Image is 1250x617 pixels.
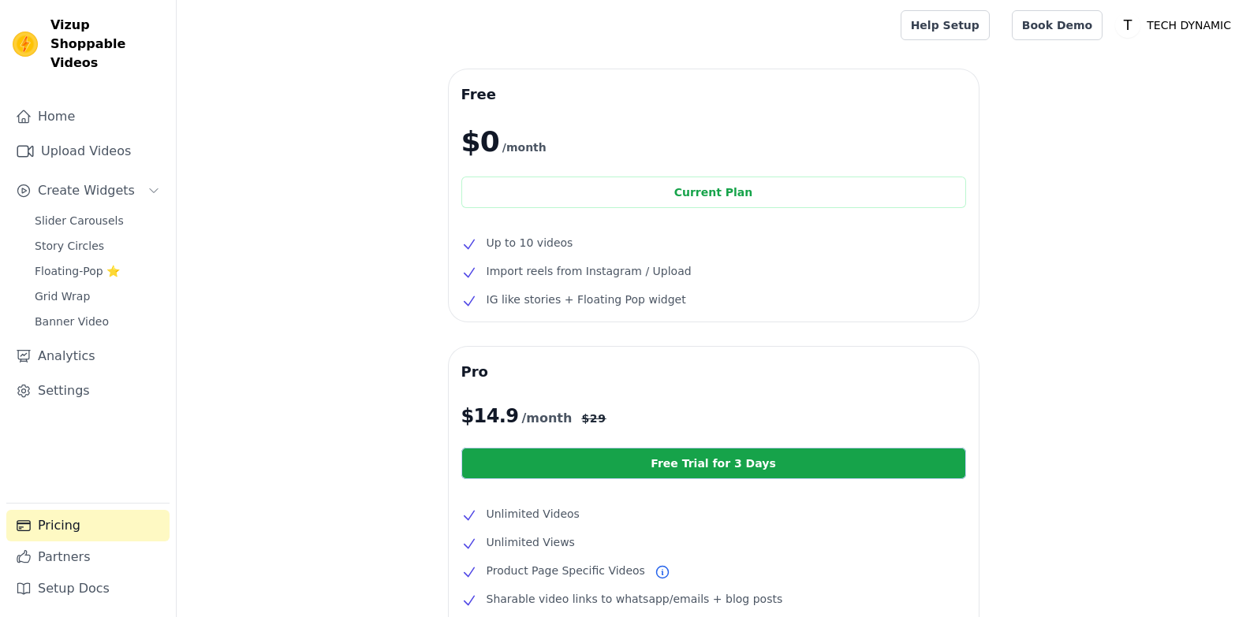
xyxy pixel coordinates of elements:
[487,290,686,309] span: IG like stories + Floating Pop widget
[1012,10,1103,40] a: Book Demo
[461,403,519,429] span: $ 14.9
[1115,11,1237,39] button: T TECH DYNAMIC
[461,177,966,208] div: Current Plan
[35,288,90,304] span: Grid Wrap
[6,375,170,407] a: Settings
[6,573,170,604] a: Setup Docs
[487,233,573,252] span: Up to 10 videos
[1123,17,1132,33] text: T
[35,238,104,254] span: Story Circles
[35,314,109,329] span: Banner Video
[461,82,966,107] h3: Free
[25,260,170,282] a: Floating-Pop ⭐
[487,589,783,608] span: Sharable video links to whatsapp/emails + blog posts
[6,340,170,372] a: Analytics
[6,175,170,206] button: Create Widgets
[6,541,170,573] a: Partners
[521,409,572,428] span: /month
[35,213,124,229] span: Slider Carousels
[487,561,645,580] span: Product Page Specific Videos
[487,533,575,552] span: Unlimited Views
[6,101,170,132] a: Home
[6,510,170,541] a: Pricing
[461,359,966,385] h3: Pro
[25,285,170,307] a: Grid Wrap
[25,235,170,257] a: Story Circles
[901,10,990,40] a: Help Setup
[50,16,163,72] span: Vizup Shoppable Videos
[38,181,135,200] span: Create Widgets
[6,136,170,167] a: Upload Videos
[487,262,692,281] span: Import reels from Instagram / Upload
[502,138,547,157] span: /month
[1140,11,1237,39] p: TECH DYNAMIC
[25,210,170,232] a: Slider Carousels
[25,310,170,333] a: Banner Video
[13,32,38,57] img: Vizup
[461,448,966,479] a: Free Trial for 3 Days
[35,263,120,279] span: Floating-Pop ⭐
[581,411,606,426] span: $ 29
[487,504,580,523] span: Unlimited Videos
[461,126,499,158] span: $0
